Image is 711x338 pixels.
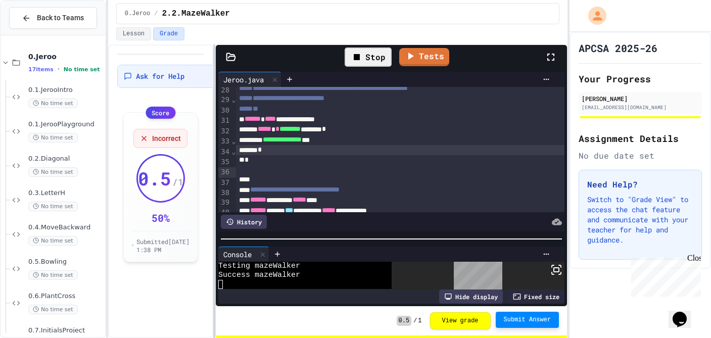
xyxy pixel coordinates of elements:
iframe: chat widget [627,254,701,297]
div: My Account [578,4,609,27]
span: Back to Teams [37,13,84,23]
button: Grade [153,27,184,40]
div: [PERSON_NAME] [582,94,699,103]
div: Chat with us now!Close [4,4,70,64]
span: 0.4.MoveBackward [28,223,103,232]
span: 0.7.InitialsProject [28,326,103,335]
p: Switch to "Grade View" to access the chat feature and communicate with your teacher for help and ... [587,195,693,245]
iframe: chat widget [669,298,701,328]
span: • [58,65,60,73]
span: No time set [28,99,78,108]
span: 2.2.MazeWalker [162,8,229,20]
span: / [154,10,158,18]
span: No time set [28,270,78,280]
span: 0.5.Bowling [28,258,103,266]
span: No time set [28,236,78,246]
span: 0.Jeroo [28,52,103,61]
button: Back to Teams [9,7,97,29]
span: 17 items [28,66,54,73]
h2: Your Progress [579,72,702,86]
span: 0.1.JerooPlayground [28,120,103,129]
button: Lesson [116,27,151,40]
span: No time set [64,66,100,73]
span: No time set [28,167,78,177]
h1: APCSA 2025-26 [579,41,657,55]
span: No time set [28,133,78,142]
span: 0.3.LetterH [28,189,103,198]
h2: Assignment Details [579,131,702,146]
div: No due date set [579,150,702,162]
span: 0.6.PlantCross [28,292,103,301]
span: 0.1.JerooIntro [28,86,103,94]
span: 0.2.Diagonal [28,155,103,163]
h3: Need Help? [587,178,693,190]
div: [EMAIL_ADDRESS][DOMAIN_NAME] [582,104,699,111]
span: No time set [28,305,78,314]
span: 0.Jeroo [125,10,150,18]
span: No time set [28,202,78,211]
